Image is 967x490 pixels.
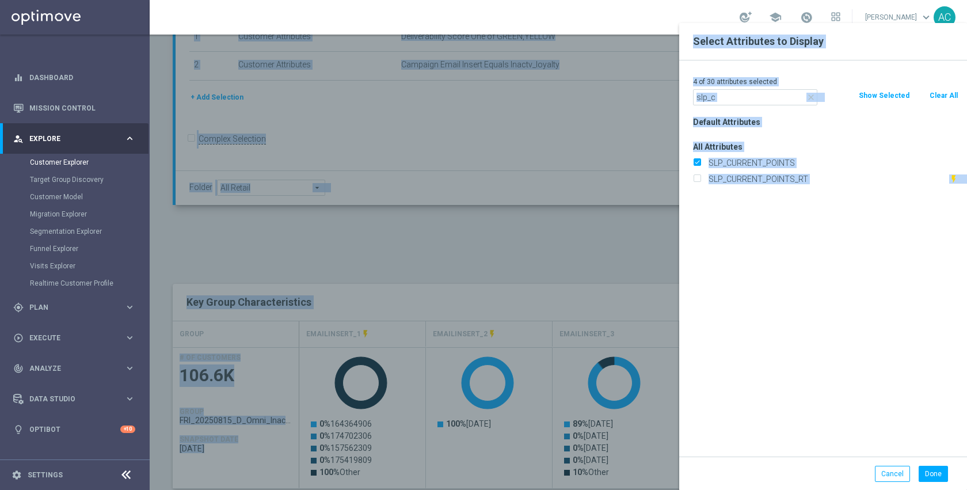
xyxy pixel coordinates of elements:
[13,333,124,343] div: Execute
[30,206,149,223] div: Migration Explorer
[13,73,24,83] i: equalizer
[30,223,149,240] div: Segmentation Explorer
[30,275,149,292] div: Realtime Customer Profile
[13,303,136,312] button: gps_fixed Plan keyboard_arrow_right
[124,363,135,374] i: keyboard_arrow_right
[13,363,124,374] div: Analyze
[13,425,136,434] button: lightbulb Optibot +10
[29,365,124,372] span: Analyze
[13,414,135,445] div: Optibot
[30,279,120,288] a: Realtime Customer Profile
[693,142,958,152] h3: All Attributes
[13,424,24,435] i: lightbulb
[13,333,24,343] i: play_circle_outline
[13,134,136,143] button: person_search Explore keyboard_arrow_right
[13,104,136,113] button: Mission Control
[769,11,782,24] span: school
[30,188,149,206] div: Customer Model
[12,470,22,480] i: settings
[705,158,958,168] label: SLP_CURRENT_POINTS
[806,93,816,102] i: close
[29,396,124,402] span: Data Studio
[13,93,135,123] div: Mission Control
[30,171,149,188] div: Target Group Discovery
[693,35,953,48] h2: Select Attributes to Display
[858,89,911,102] button: Show Selected
[864,9,934,26] a: [PERSON_NAME]keyboard_arrow_down
[693,89,817,105] input: Search
[13,134,124,144] div: Explore
[693,117,958,127] h3: Default Attributes
[30,240,149,257] div: Funnel Explorer
[13,364,136,373] button: track_changes Analyze keyboard_arrow_right
[29,62,135,93] a: Dashboard
[875,466,910,482] button: Cancel
[13,62,135,93] div: Dashboard
[30,210,120,219] a: Migration Explorer
[29,414,120,445] a: Optibot
[13,394,124,404] div: Data Studio
[13,302,124,313] div: Plan
[919,466,948,482] button: Done
[124,133,135,144] i: keyboard_arrow_right
[30,227,120,236] a: Segmentation Explorer
[124,393,135,404] i: keyboard_arrow_right
[949,174,958,184] i: This attribute is updated in realtime
[29,135,124,142] span: Explore
[124,302,135,313] i: keyboard_arrow_right
[30,261,120,271] a: Visits Explorer
[28,472,63,478] a: Settings
[934,6,955,28] div: AC
[30,158,120,167] a: Customer Explorer
[13,394,136,404] button: Data Studio keyboard_arrow_right
[13,302,24,313] i: gps_fixed
[928,89,959,102] button: Clear All
[13,363,24,374] i: track_changes
[29,335,124,341] span: Execute
[30,192,120,202] a: Customer Model
[920,11,932,24] span: keyboard_arrow_down
[30,175,120,184] a: Target Group Discovery
[120,426,135,433] div: +10
[13,134,24,144] i: person_search
[30,244,120,253] a: Funnel Explorer
[705,174,949,184] label: SLP_CURRENT_POINTS_RT
[30,154,149,171] div: Customer Explorer
[29,304,124,311] span: Plan
[13,73,136,82] button: equalizer Dashboard
[693,77,958,86] p: 4 of 30 attributes selected
[124,332,135,343] i: keyboard_arrow_right
[30,257,149,275] div: Visits Explorer
[29,93,135,123] a: Mission Control
[13,333,136,343] button: play_circle_outline Execute keyboard_arrow_right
